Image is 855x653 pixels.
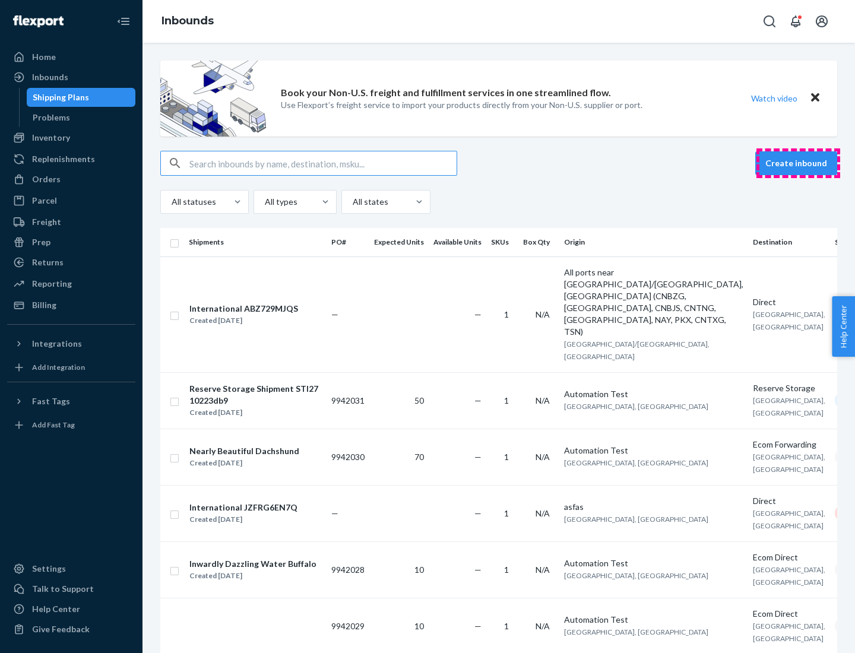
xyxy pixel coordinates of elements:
[27,88,136,107] a: Shipping Plans
[743,90,805,107] button: Watch video
[7,233,135,252] a: Prep
[807,90,823,107] button: Close
[264,196,265,208] input: All types
[504,452,509,462] span: 1
[27,108,136,127] a: Problems
[810,9,834,33] button: Open account menu
[753,452,825,474] span: [GEOGRAPHIC_DATA], [GEOGRAPHIC_DATA]
[536,309,550,319] span: N/A
[327,429,369,485] td: 9942030
[189,407,321,419] div: Created [DATE]
[753,396,825,417] span: [GEOGRAPHIC_DATA], [GEOGRAPHIC_DATA]
[189,303,298,315] div: International ABZ729MJQS
[753,382,825,394] div: Reserve Storage
[504,395,509,405] span: 1
[281,99,642,111] p: Use Flexport’s freight service to import your products directly from your Non-U.S. supplier or port.
[189,570,316,582] div: Created [DATE]
[518,228,559,256] th: Box Qty
[7,416,135,435] a: Add Fast Tag
[351,196,353,208] input: All states
[189,558,316,570] div: Inwardly Dazzling Water Buffalo
[32,216,61,228] div: Freight
[189,151,457,175] input: Search inbounds by name, destination, msku...
[327,228,369,256] th: PO#
[32,395,70,407] div: Fast Tags
[536,395,550,405] span: N/A
[429,228,486,256] th: Available Units
[753,551,825,563] div: Ecom Direct
[189,383,321,407] div: Reserve Storage Shipment STI2710223db9
[32,173,61,185] div: Orders
[564,627,708,636] span: [GEOGRAPHIC_DATA], [GEOGRAPHIC_DATA]
[184,228,327,256] th: Shipments
[7,128,135,147] a: Inventory
[504,565,509,575] span: 1
[32,195,57,207] div: Parcel
[331,309,338,319] span: —
[7,213,135,232] a: Freight
[32,603,80,615] div: Help Center
[564,614,743,626] div: Automation Test
[564,402,708,411] span: [GEOGRAPHIC_DATA], [GEOGRAPHIC_DATA]
[7,47,135,66] a: Home
[170,196,172,208] input: All statuses
[32,338,82,350] div: Integrations
[189,445,299,457] div: Nearly Beautiful Dachshund
[474,452,482,462] span: —
[486,228,518,256] th: SKUs
[753,608,825,620] div: Ecom Direct
[504,508,509,518] span: 1
[189,457,299,469] div: Created [DATE]
[504,309,509,319] span: 1
[32,623,90,635] div: Give Feedback
[7,274,135,293] a: Reporting
[755,151,837,175] button: Create inbound
[189,513,297,525] div: Created [DATE]
[327,541,369,598] td: 9942028
[832,296,855,357] button: Help Center
[7,150,135,169] a: Replenishments
[564,267,743,338] div: All ports near [GEOGRAPHIC_DATA]/[GEOGRAPHIC_DATA], [GEOGRAPHIC_DATA] (CNBZG, [GEOGRAPHIC_DATA], ...
[564,571,708,580] span: [GEOGRAPHIC_DATA], [GEOGRAPHIC_DATA]
[564,458,708,467] span: [GEOGRAPHIC_DATA], [GEOGRAPHIC_DATA]
[414,395,424,405] span: 50
[7,579,135,598] a: Talk to Support
[564,340,710,361] span: [GEOGRAPHIC_DATA]/[GEOGRAPHIC_DATA], [GEOGRAPHIC_DATA]
[33,112,70,123] div: Problems
[32,132,70,144] div: Inventory
[474,621,482,631] span: —
[7,559,135,578] a: Settings
[32,362,85,372] div: Add Integration
[748,228,830,256] th: Destination
[369,228,429,256] th: Expected Units
[536,508,550,518] span: N/A
[32,256,64,268] div: Returns
[414,565,424,575] span: 10
[753,622,825,643] span: [GEOGRAPHIC_DATA], [GEOGRAPHIC_DATA]
[32,71,68,83] div: Inbounds
[474,395,482,405] span: —
[161,14,214,27] a: Inbounds
[331,508,338,518] span: —
[414,452,424,462] span: 70
[564,515,708,524] span: [GEOGRAPHIC_DATA], [GEOGRAPHIC_DATA]
[32,583,94,595] div: Talk to Support
[753,439,825,451] div: Ecom Forwarding
[189,315,298,326] div: Created [DATE]
[564,557,743,569] div: Automation Test
[7,296,135,315] a: Billing
[753,565,825,587] span: [GEOGRAPHIC_DATA], [GEOGRAPHIC_DATA]
[753,509,825,530] span: [GEOGRAPHIC_DATA], [GEOGRAPHIC_DATA]
[753,495,825,507] div: Direct
[758,9,781,33] button: Open Search Box
[536,621,550,631] span: N/A
[784,9,807,33] button: Open notifications
[474,565,482,575] span: —
[564,388,743,400] div: Automation Test
[32,420,75,430] div: Add Fast Tag
[559,228,748,256] th: Origin
[7,600,135,619] a: Help Center
[189,502,297,513] div: International JZFRG6EN7Q
[536,565,550,575] span: N/A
